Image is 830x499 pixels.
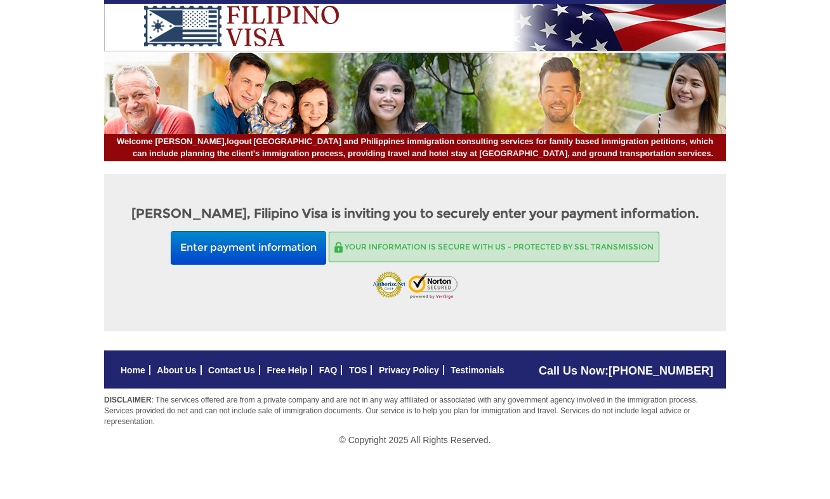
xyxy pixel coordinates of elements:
[267,365,307,375] a: Free Help
[372,271,406,301] img: Authorize
[104,395,726,427] p: : The services offered are from a private company and are not in any way affiliated or associated...
[131,206,699,221] strong: [PERSON_NAME], Filipino Visa is inviting you to securely enter your payment information.
[104,396,152,404] strong: DISCLAIMER
[227,136,252,146] a: logout
[117,136,713,159] span: [GEOGRAPHIC_DATA] and Philippines immigration consulting services for family based immigration pe...
[409,272,458,299] img: Norton Scured
[345,242,654,251] span: Your information is secure with us - Protected by SSL transmission
[117,136,252,148] span: Welcome [PERSON_NAME],
[157,365,196,375] a: About Us
[379,365,439,375] a: Privacy Policy
[104,434,726,446] p: © Copyright 2025 All Rights Reserved.
[539,364,713,377] span: Call Us Now:
[451,365,504,375] a: Testimonials
[334,242,343,253] img: Secure
[171,231,326,265] button: Enter payment information
[319,365,338,375] a: FAQ
[609,364,713,377] a: [PHONE_NUMBER]
[349,365,367,375] a: TOS
[121,365,145,375] a: Home
[208,365,255,375] a: Contact Us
